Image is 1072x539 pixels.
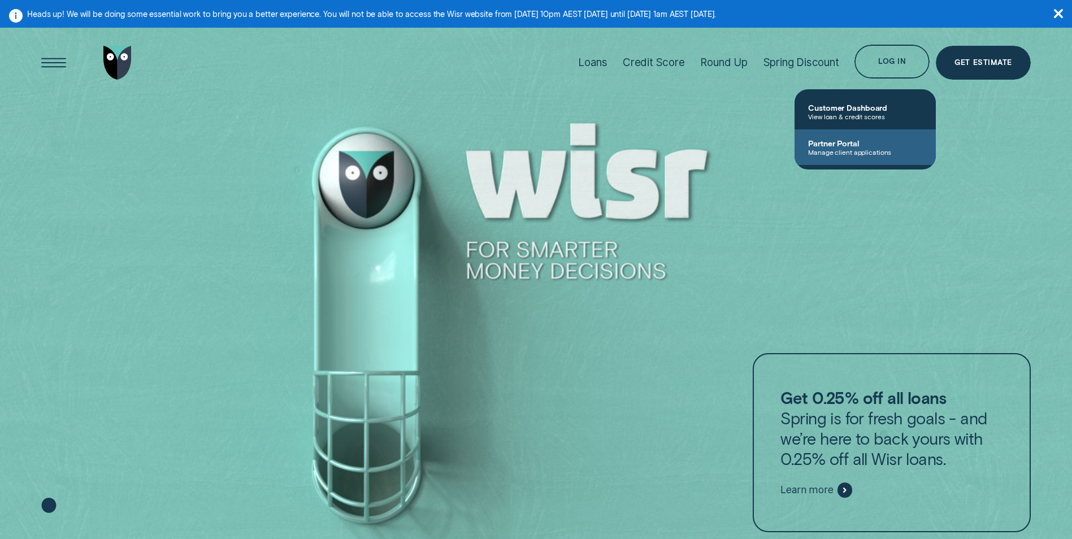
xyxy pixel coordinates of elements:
[763,56,839,69] div: Spring Discount
[808,138,922,148] span: Partner Portal
[780,388,946,407] strong: Get 0.25% off all loans
[578,56,607,69] div: Loans
[700,25,748,100] a: Round Up
[780,388,1002,469] p: Spring is for fresh goals - and we’re here to back yours with 0.25% off all Wisr loans.
[700,56,748,69] div: Round Up
[763,25,839,100] a: Spring Discount
[808,148,922,156] span: Manage client applications
[101,25,134,100] a: Go to home page
[753,353,1031,532] a: Get 0.25% off all loansSpring is for fresh goals - and we’re here to back yours with 0.25% off al...
[808,112,922,120] span: View loan & credit scores
[103,46,132,80] img: Wisr
[795,129,936,165] a: Partner PortalManage client applications
[795,94,936,129] a: Customer DashboardView loan & credit scores
[854,45,930,79] button: Log in
[808,103,922,112] span: Customer Dashboard
[623,25,685,100] a: Credit Score
[780,484,833,496] span: Learn more
[936,46,1031,80] a: Get Estimate
[37,46,71,80] button: Open Menu
[578,25,607,100] a: Loans
[623,56,685,69] div: Credit Score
